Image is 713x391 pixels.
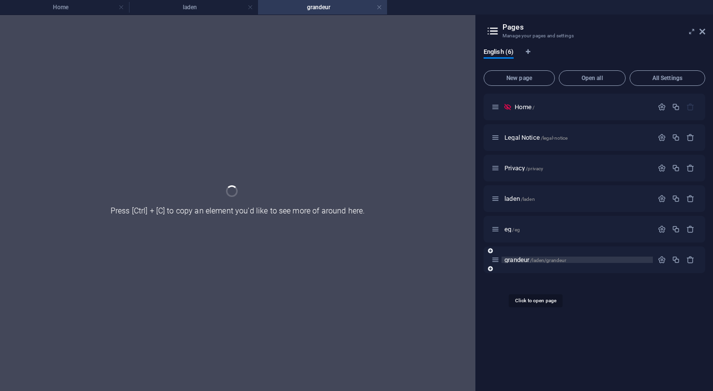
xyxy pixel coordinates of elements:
[658,133,666,142] div: Settings
[512,227,519,232] span: /eg
[504,256,566,263] span: grandeur
[533,105,535,110] span: /
[672,256,680,264] div: Duplicate
[686,225,695,233] div: Remove
[686,133,695,142] div: Remove
[502,195,653,202] div: laden/laden
[502,134,653,141] div: Legal Notice/legal-notice
[515,103,535,111] span: Home
[512,104,653,110] div: Home/
[258,2,387,13] h4: grandeur
[658,256,666,264] div: Settings
[658,164,666,172] div: Settings
[672,195,680,203] div: Duplicate
[484,48,705,66] div: Language Tabs
[672,103,680,111] div: Duplicate
[502,165,653,171] div: Privacy/privacy
[630,70,705,86] button: All Settings
[672,164,680,172] div: Duplicate
[129,2,258,13] h4: laden
[502,32,686,40] h3: Manage your pages and settings
[488,75,551,81] span: New page
[504,195,535,202] span: laden
[521,196,535,202] span: /laden
[502,257,653,263] div: grandeur/laden/grandeur
[672,225,680,233] div: Duplicate
[686,256,695,264] div: Remove
[686,164,695,172] div: Remove
[686,103,695,111] div: The startpage cannot be deleted
[484,70,555,86] button: New page
[504,164,543,172] span: Privacy
[686,195,695,203] div: Remove
[672,133,680,142] div: Duplicate
[484,46,514,60] span: English (6)
[504,226,520,233] span: eg
[530,258,566,263] span: /laden/grandeur
[658,195,666,203] div: Settings
[658,225,666,233] div: Settings
[634,75,701,81] span: All Settings
[504,134,567,141] span: Legal Notice
[526,166,543,171] span: /privacy
[502,226,653,232] div: eg/eg
[563,75,621,81] span: Open all
[559,70,626,86] button: Open all
[502,23,705,32] h2: Pages
[541,135,568,141] span: /legal-notice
